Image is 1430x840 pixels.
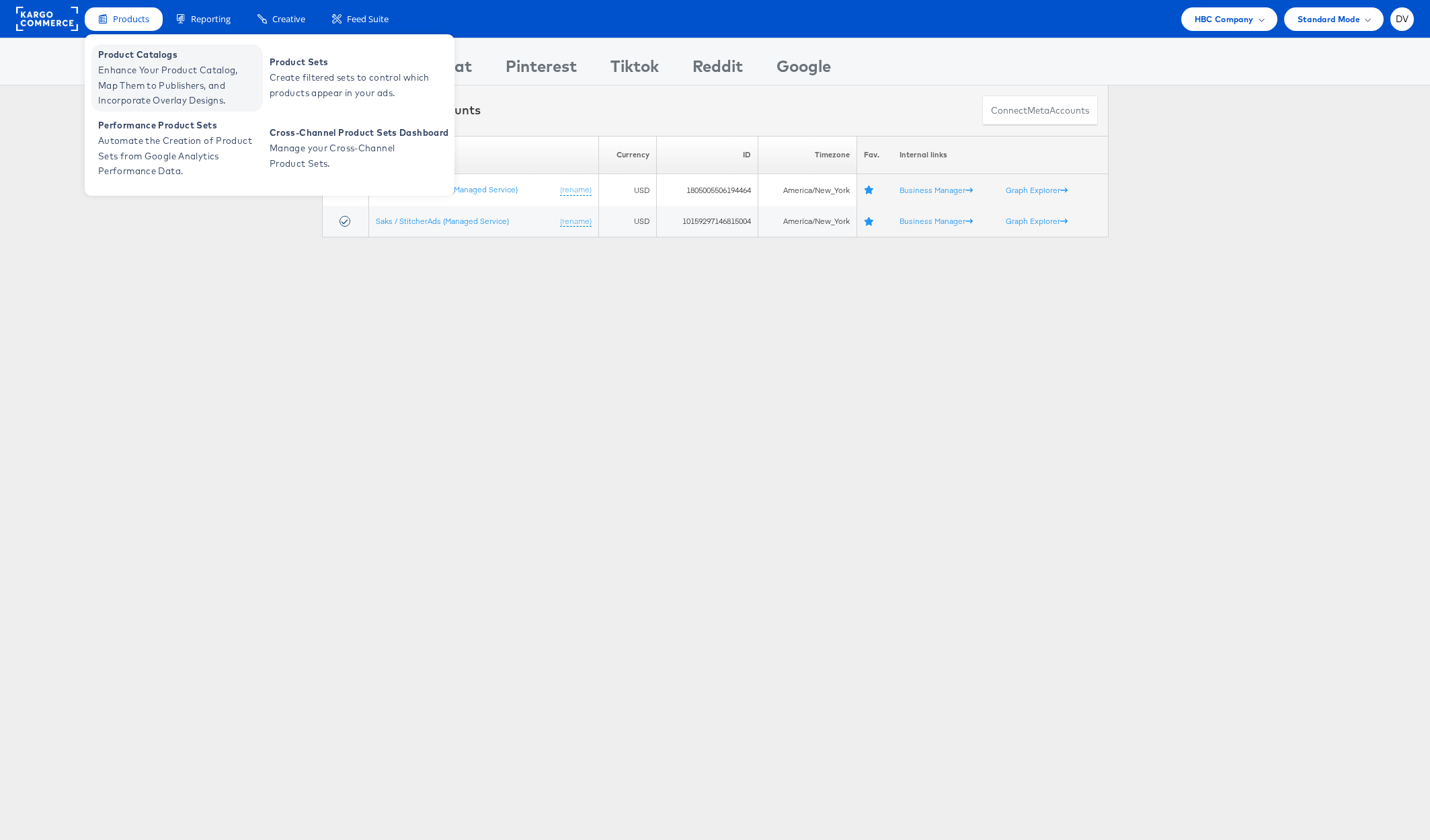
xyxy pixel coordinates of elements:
[270,54,431,70] span: Product Sets
[599,136,657,174] th: Currency
[758,206,857,237] td: America/New_York
[270,141,431,171] span: Manage your Cross-Channel Product Sets.
[777,54,831,85] div: Google
[263,44,434,112] a: Product Sets Create filtered sets to control which products appear in your ads.
[91,44,263,112] a: Product Catalogs Enhance Your Product Catalog, Map Them to Publishers, and Incorporate Overlay De...
[656,206,758,237] td: 10159297146815004
[599,174,657,206] td: USD
[656,136,758,174] th: ID
[91,115,263,182] a: Performance Product Sets Automate the Creation of Product Sets from Google Analytics Performance ...
[758,136,857,174] th: Timezone
[758,174,857,206] td: America/New_York
[560,184,592,196] a: (rename)
[98,118,260,133] span: Performance Product Sets
[506,54,577,85] div: Pinterest
[1195,12,1254,26] span: HBC Company
[656,174,758,206] td: 1805005506194464
[263,115,452,182] a: Cross-Channel Product Sets Dashboard Manage your Cross-Channel Product Sets.
[270,70,431,101] span: Create filtered sets to control which products appear in your ads.
[982,96,1098,126] button: ConnectmetaAccounts
[1396,15,1409,24] span: DV
[610,54,659,85] div: Tiktok
[1006,185,1068,195] a: Graph Explorer
[1298,12,1360,26] span: Standard Mode
[113,13,149,26] span: Products
[98,133,260,179] span: Automate the Creation of Product Sets from Google Analytics Performance Data.
[369,136,599,174] th: Name
[560,216,592,227] a: (rename)
[347,13,389,26] span: Feed Suite
[1006,216,1068,226] a: Graph Explorer
[191,13,231,26] span: Reporting
[900,216,973,226] a: Business Manager
[376,216,509,226] a: Saks / StitcherAds (Managed Service)
[272,13,305,26] span: Creative
[1027,104,1049,117] span: meta
[270,125,448,141] span: Cross-Channel Product Sets Dashboard
[692,54,743,85] div: Reddit
[900,185,973,195] a: Business Manager
[98,47,260,63] span: Product Catalogs
[599,206,657,237] td: USD
[98,63,260,108] span: Enhance Your Product Catalog, Map Them to Publishers, and Incorporate Overlay Designs.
